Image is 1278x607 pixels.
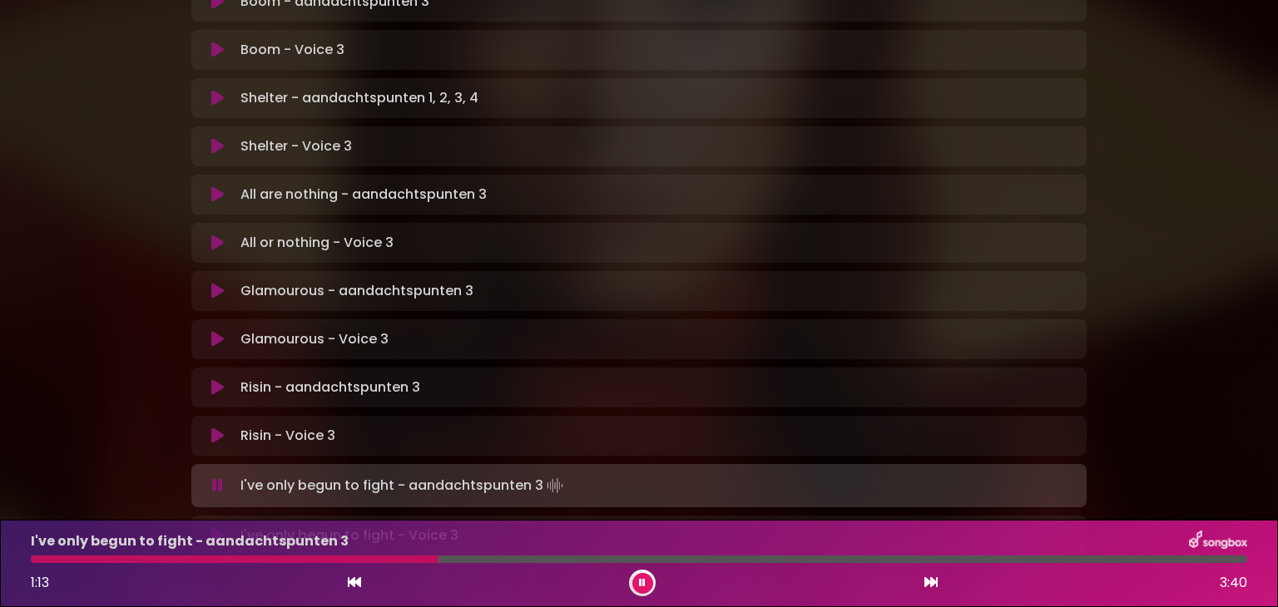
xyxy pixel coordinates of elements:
p: All or nothing - Voice 3 [240,233,394,253]
span: 1:13 [31,573,49,592]
p: Risin - Voice 3 [240,426,335,446]
span: 3:40 [1220,573,1247,593]
img: waveform4.gif [543,474,567,497]
p: I've only begun to fight - aandachtspunten 3 [240,474,567,497]
p: Glamourous - aandachtspunten 3 [240,281,473,301]
p: Glamourous - Voice 3 [240,329,389,349]
img: songbox-logo-white.png [1189,531,1247,552]
p: All are nothing - aandachtspunten 3 [240,185,487,205]
p: Shelter - aandachtspunten 1, 2, 3, 4 [240,88,478,108]
p: Shelter - Voice 3 [240,136,352,156]
p: Risin - aandachtspunten 3 [240,378,420,397]
p: Boom - Voice 3 [240,40,344,60]
p: I've only begun to fight - aandachtspunten 3 [31,531,349,551]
